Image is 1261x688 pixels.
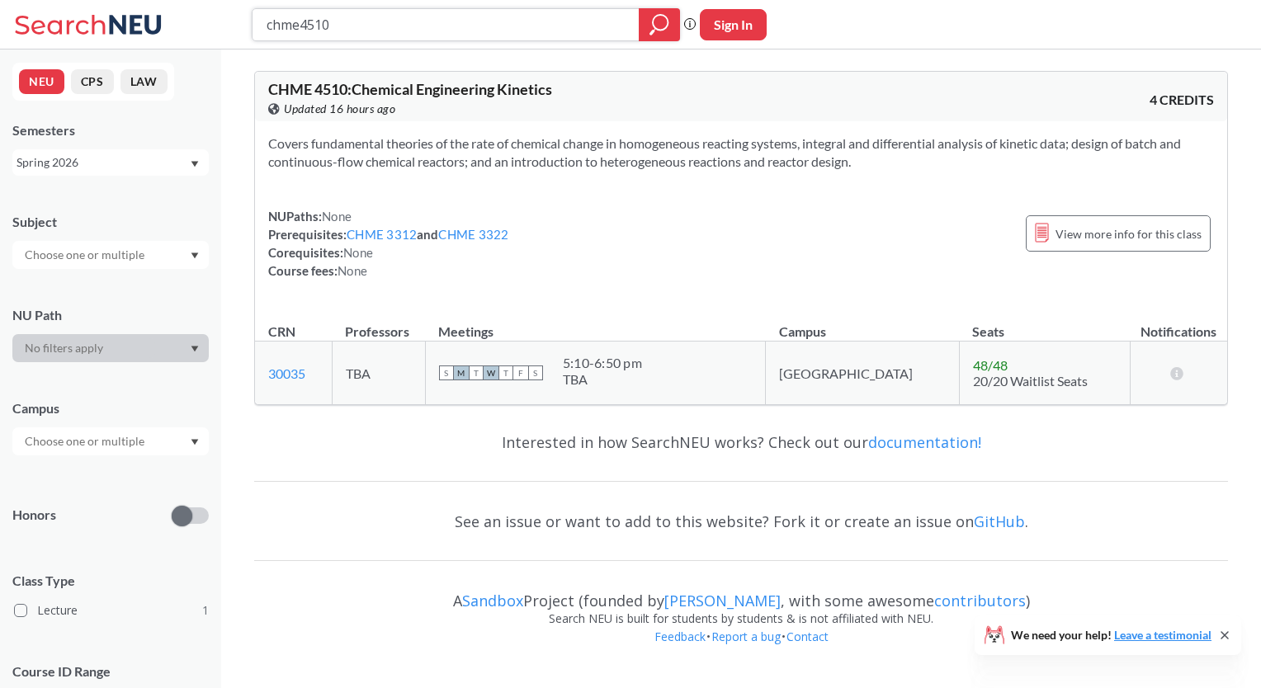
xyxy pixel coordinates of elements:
[868,432,981,452] a: documentation!
[528,365,543,380] span: S
[268,80,552,98] span: CHME 4510 : Chemical Engineering Kinetics
[454,365,469,380] span: M
[664,591,781,610] a: [PERSON_NAME]
[12,572,209,590] span: Class Type
[786,629,829,644] a: Contact
[254,628,1228,671] div: • •
[1130,306,1227,342] th: Notifications
[12,149,209,176] div: Spring 2026Dropdown arrow
[17,153,189,172] div: Spring 2026
[14,600,209,621] label: Lecture
[439,365,454,380] span: S
[120,69,168,94] button: LAW
[12,306,209,324] div: NU Path
[649,13,669,36] svg: magnifying glass
[425,306,765,342] th: Meetings
[265,11,627,39] input: Class, professor, course number, "phrase"
[973,373,1088,389] span: 20/20 Waitlist Seats
[268,134,1214,171] section: Covers fundamental theories of the rate of chemical change in homogeneous reacting systems, integ...
[469,365,484,380] span: T
[347,227,417,242] a: CHME 3312
[254,497,1228,545] div: See an issue or want to add to this website? Fork it or create an issue on .
[639,8,680,41] div: magnifying glass
[191,439,199,445] svg: Dropdown arrow
[974,511,1025,531] a: GitHub
[268,365,305,381] a: 30035
[268,207,509,280] div: NUPaths: Prerequisites: and Corequisites: Course fees:
[498,365,513,380] span: T
[1150,91,1214,109] span: 4 CREDITS
[959,306,1130,342] th: Seats
[484,365,498,380] span: W
[513,365,528,380] span: F
[563,371,642,388] div: TBA
[462,591,523,610] a: Sandbox
[12,213,209,231] div: Subject
[202,601,209,620] span: 1
[711,629,782,644] a: Report a bug
[191,346,199,352] svg: Dropdown arrow
[12,241,209,269] div: Dropdown arrow
[71,69,114,94] button: CPS
[17,431,155,451] input: Choose one or multiple
[438,227,508,242] a: CHME 3322
[338,263,367,278] span: None
[12,399,209,417] div: Campus
[191,161,199,167] svg: Dropdown arrow
[254,610,1228,628] div: Search NEU is built for students by students & is not affiliated with NEU.
[268,323,295,341] div: CRN
[254,577,1228,610] div: A Project (founded by , with some awesome )
[766,342,960,405] td: [GEOGRAPHIC_DATA]
[1011,629,1211,641] span: We need your help!
[343,245,373,260] span: None
[19,69,64,94] button: NEU
[284,100,395,118] span: Updated 16 hours ago
[563,355,642,371] div: 5:10 - 6:50 pm
[322,209,352,224] span: None
[12,427,209,455] div: Dropdown arrow
[973,357,1008,373] span: 48 / 48
[191,252,199,259] svg: Dropdown arrow
[12,334,209,362] div: Dropdown arrow
[700,9,767,40] button: Sign In
[17,245,155,265] input: Choose one or multiple
[654,629,706,644] a: Feedback
[12,121,209,139] div: Semesters
[254,418,1228,466] div: Interested in how SearchNEU works? Check out our
[1114,628,1211,642] a: Leave a testimonial
[934,591,1026,610] a: contributors
[12,506,56,525] p: Honors
[332,306,425,342] th: Professors
[1056,224,1202,244] span: View more info for this class
[332,342,425,405] td: TBA
[766,306,960,342] th: Campus
[12,662,209,681] p: Course ID Range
